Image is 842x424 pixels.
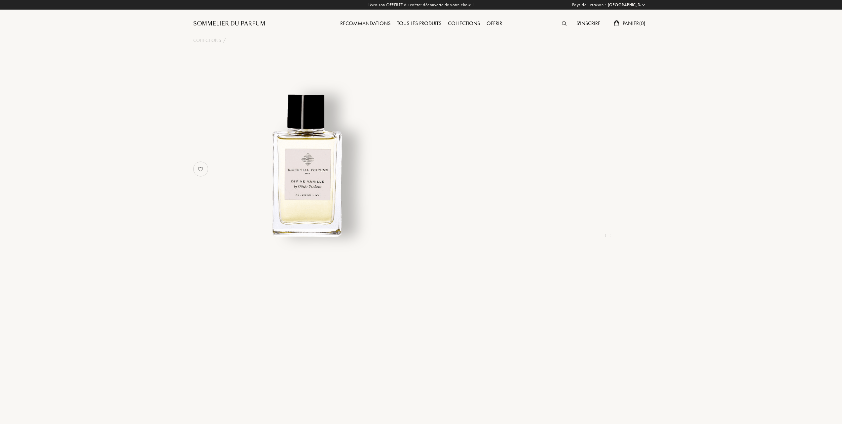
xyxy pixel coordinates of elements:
span: Panier ( 0 ) [623,20,646,27]
a: Offrir [483,20,505,27]
div: Tous les produits [394,20,445,28]
a: Sommelier du Parfum [193,20,265,28]
a: S'inscrire [573,20,604,27]
img: search_icn.svg [562,21,567,26]
div: Collections [445,20,483,28]
a: Tous les produits [394,20,445,27]
div: S'inscrire [573,20,604,28]
a: Collections [445,20,483,27]
span: Pays de livraison : [572,2,606,8]
img: no_like_p.png [194,162,207,176]
a: Collections [193,37,221,44]
div: Offrir [483,20,505,28]
div: Recommandations [337,20,394,28]
img: cart.svg [614,20,619,26]
div: / [223,37,226,44]
img: arrow_w.png [641,2,646,7]
img: undefined undefined [225,84,389,248]
a: Recommandations [337,20,394,27]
